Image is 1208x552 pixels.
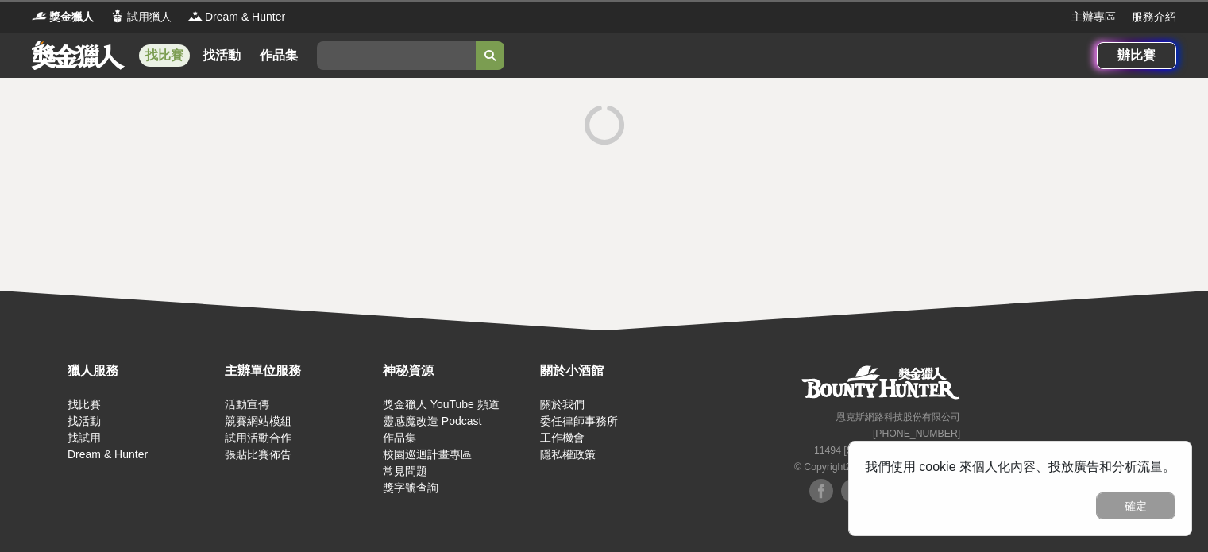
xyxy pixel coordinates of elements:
[383,448,472,461] a: 校園巡迴計畫專區
[383,481,438,494] a: 獎字號查詢
[794,461,960,473] small: © Copyright 2025 . All Rights Reserved.
[49,9,94,25] span: 獎金獵人
[32,8,48,24] img: Logo
[1097,42,1176,69] a: 辦比賽
[68,448,148,461] a: Dream & Hunter
[540,361,689,380] div: 關於小酒館
[68,361,217,380] div: 獵人服務
[841,479,865,503] img: Facebook
[110,9,172,25] a: Logo試用獵人
[187,8,203,24] img: Logo
[225,415,291,427] a: 競賽網站模組
[383,398,500,411] a: 獎金獵人 YouTube 頻道
[139,44,190,67] a: 找比賽
[225,448,291,461] a: 張貼比賽佈告
[383,465,427,477] a: 常見問題
[1071,9,1116,25] a: 主辦專區
[68,415,101,427] a: 找活動
[127,9,172,25] span: 試用獵人
[836,411,960,423] small: 恩克斯網路科技股份有限公司
[225,361,374,380] div: 主辦單位服務
[68,431,101,444] a: 找試用
[383,415,481,427] a: 靈感魔改造 Podcast
[205,9,285,25] span: Dream & Hunter
[68,398,101,411] a: 找比賽
[225,398,269,411] a: 活動宣傳
[32,9,94,25] a: Logo獎金獵人
[1132,9,1176,25] a: 服務介紹
[196,44,247,67] a: 找活動
[873,428,960,439] small: [PHONE_NUMBER]
[110,8,125,24] img: Logo
[383,431,416,444] a: 作品集
[187,9,285,25] a: LogoDream & Hunter
[225,431,291,444] a: 試用活動合作
[540,431,585,444] a: 工作機會
[540,398,585,411] a: 關於我們
[814,445,960,456] small: 11494 [STREET_ADDRESS] 3 樓
[383,361,532,380] div: 神秘資源
[809,479,833,503] img: Facebook
[540,415,618,427] a: 委任律師事務所
[540,448,596,461] a: 隱私權政策
[1096,492,1175,519] button: 確定
[865,460,1175,473] span: 我們使用 cookie 來個人化內容、投放廣告和分析流量。
[253,44,304,67] a: 作品集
